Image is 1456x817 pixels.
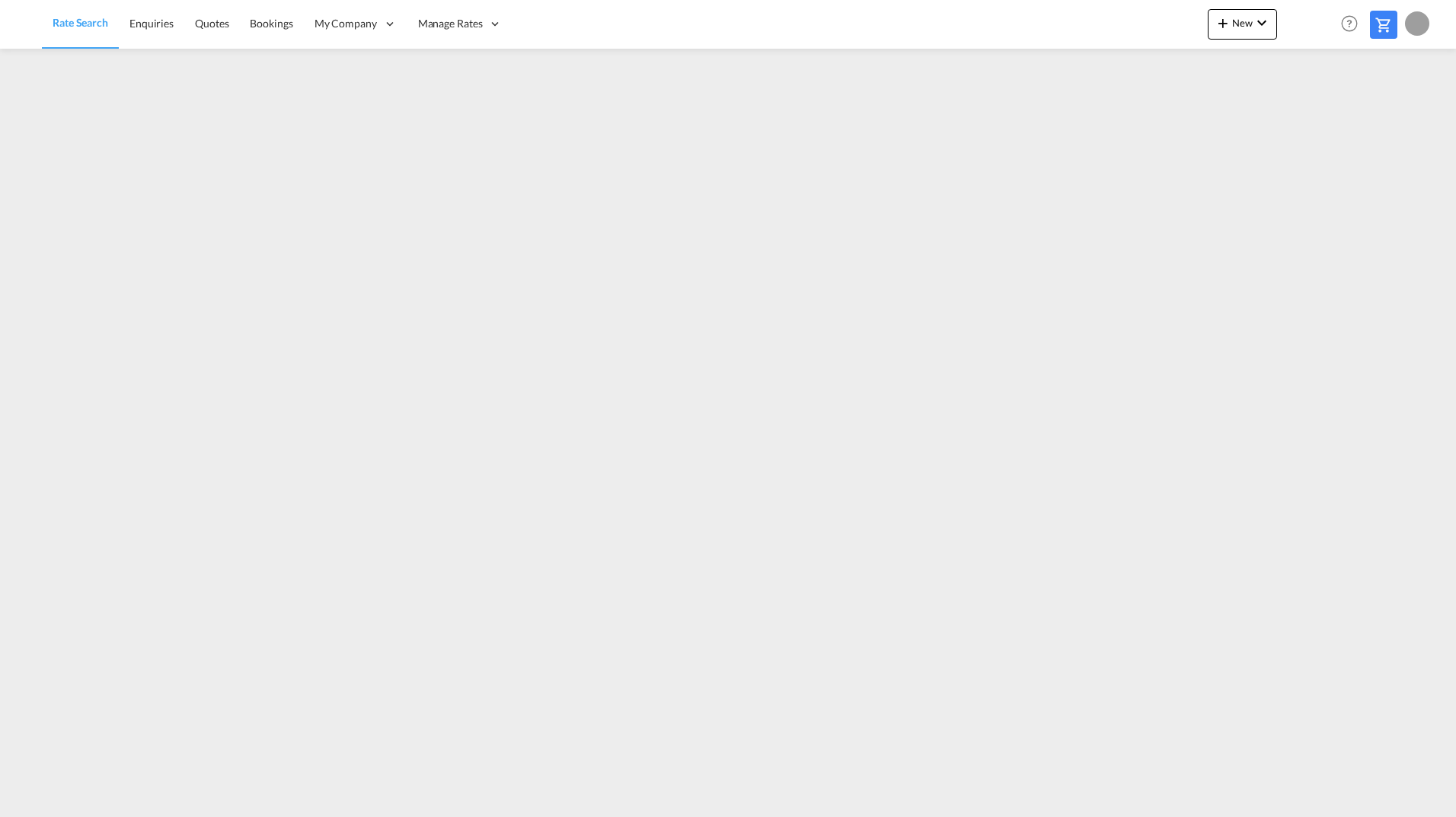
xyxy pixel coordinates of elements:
span: Enquiries [129,17,174,30]
span: Manage Rates [418,16,483,31]
md-icon: icon-plus 400-fg [1214,14,1232,32]
span: New [1214,17,1271,29]
button: icon-plus 400-fgNewicon-chevron-down [1208,9,1277,40]
md-icon: icon-chevron-down [1253,14,1271,32]
span: My Company [315,16,377,31]
span: Bookings [250,17,292,30]
span: Help [1336,11,1362,37]
span: Quotes [195,17,228,30]
div: Help [1336,11,1370,38]
span: Rate Search [53,16,108,29]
